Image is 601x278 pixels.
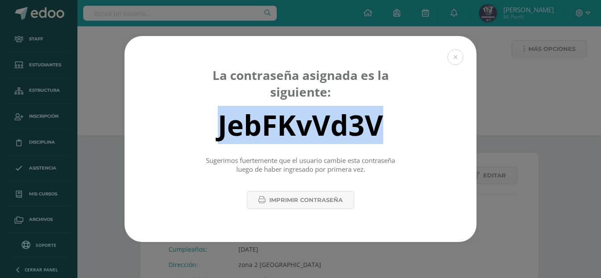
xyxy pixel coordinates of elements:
button: Close (Esc) [447,49,463,65]
div: JebFKvVd3V [218,106,383,144]
p: Sugerimos fuertemente que el usuario cambie esta contraseña luego de haber ingresado por primera ... [203,156,398,173]
button: Imprimir contraseña [247,191,354,209]
div: La contraseña asignada es la siguiente: [203,67,398,100]
span: Imprimir contraseña [269,192,343,208]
